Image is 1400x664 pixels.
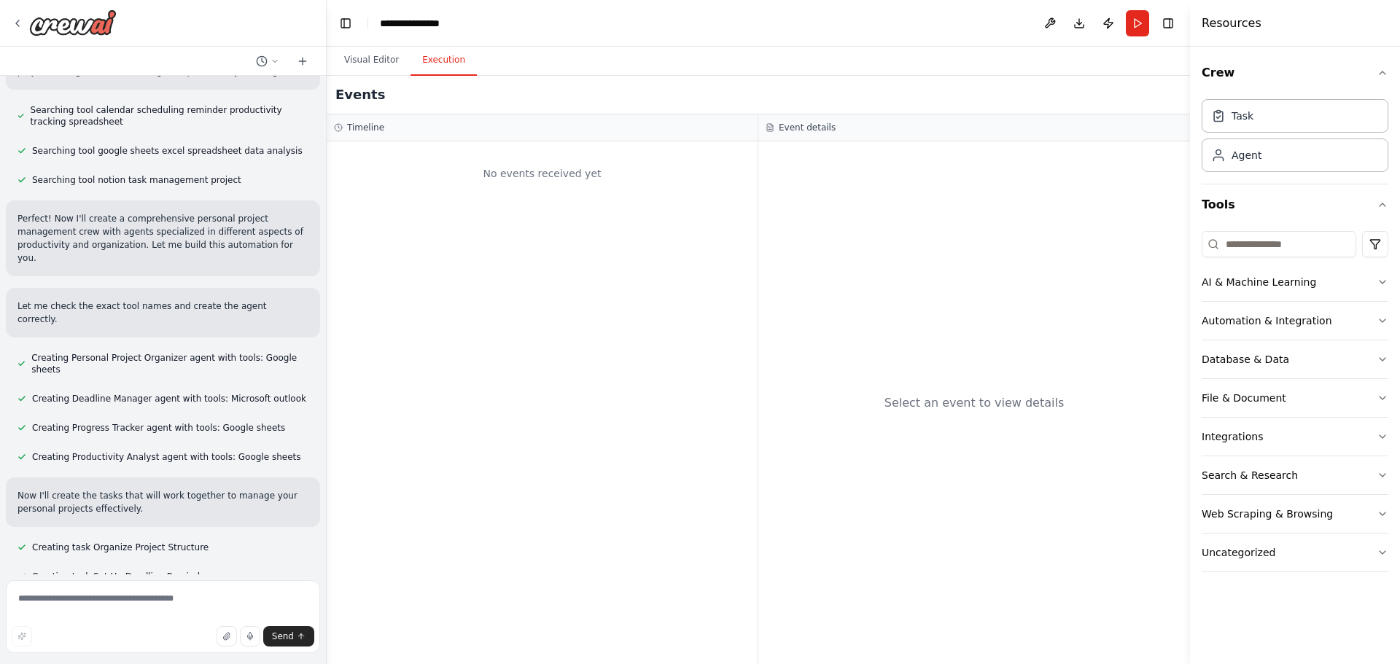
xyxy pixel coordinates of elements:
button: Search & Research [1202,456,1388,494]
span: Creating Progress Tracker agent with tools: Google sheets [32,422,285,434]
div: Web Scraping & Browsing [1202,507,1333,521]
span: Creating Productivity Analyst agent with tools: Google sheets [32,451,300,463]
div: Task [1232,109,1253,123]
div: File & Document [1202,391,1286,405]
span: Searching tool calendar scheduling reminder productivity tracking spreadsheet [31,104,308,128]
p: Perfect! Now I'll create a comprehensive personal project management crew with agents specialized... [17,212,308,265]
div: Database & Data [1202,352,1289,367]
button: Crew [1202,52,1388,93]
div: No events received yet [334,149,750,198]
span: Searching tool google sheets excel spreadsheet data analysis [32,145,303,157]
button: Switch to previous chat [250,52,285,70]
div: Tools [1202,225,1388,584]
h3: Timeline [347,122,384,133]
button: Hide right sidebar [1158,13,1178,34]
div: AI & Machine Learning [1202,275,1316,289]
button: Visual Editor [332,45,411,76]
button: Web Scraping & Browsing [1202,495,1388,533]
h4: Resources [1202,15,1261,32]
h2: Events [335,85,385,105]
div: Select an event to view details [884,394,1065,412]
button: Database & Data [1202,340,1388,378]
button: Start a new chat [291,52,314,70]
span: Searching tool notion task management project [32,174,241,186]
span: Creating Personal Project Organizer agent with tools: Google sheets [31,352,308,375]
button: Click to speak your automation idea [240,626,260,647]
div: Automation & Integration [1202,313,1332,328]
button: Improve this prompt [12,626,32,647]
button: Integrations [1202,418,1388,456]
button: Uncategorized [1202,534,1388,571]
button: Send [263,626,314,647]
div: Search & Research [1202,468,1298,483]
img: Logo [29,9,117,36]
div: Agent [1232,148,1261,163]
button: File & Document [1202,379,1388,417]
button: Execution [411,45,477,76]
button: AI & Machine Learning [1202,263,1388,301]
div: Uncategorized [1202,545,1275,560]
h3: Event details [779,122,836,133]
span: Send [272,630,294,642]
nav: breadcrumb [380,16,453,31]
button: Tools [1202,184,1388,225]
div: Crew [1202,93,1388,184]
button: Automation & Integration [1202,302,1388,340]
p: Let me check the exact tool names and create the agent correctly. [17,300,308,326]
span: Creating Deadline Manager agent with tools: Microsoft outlook [32,393,306,405]
button: Hide left sidebar [335,13,356,34]
div: Integrations [1202,429,1263,444]
button: Upload files [217,626,237,647]
span: Creating task Set Up Deadline Reminders [32,571,214,582]
span: Creating task Organize Project Structure [32,542,209,553]
p: Now I'll create the tasks that will work together to manage your personal projects effectively. [17,489,308,515]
